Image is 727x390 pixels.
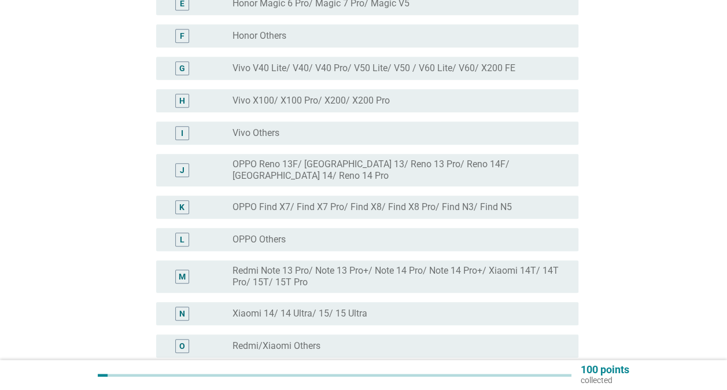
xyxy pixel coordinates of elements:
div: G [179,62,185,75]
label: OPPO Others [233,234,286,245]
label: Honor Others [233,30,286,42]
label: Xiaomi 14/ 14 Ultra/ 15/ 15 Ultra [233,308,367,319]
label: Vivo Others [233,127,279,139]
p: 100 points [581,365,629,375]
div: F [180,30,184,42]
label: Vivo V40 Lite/ V40/ V40 Pro/ V50 Lite/ V50 / V60 Lite/ V60/ X200 FE [233,62,515,74]
label: Vivo X100/ X100 Pro/ X200/ X200 Pro [233,95,390,106]
div: J [180,164,184,176]
label: Redmi Note 13 Pro/ Note 13 Pro+/ Note 14 Pro/ Note 14 Pro+/ Xiaomi 14T/ 14T Pro/ 15T/ 15T Pro [233,265,560,288]
div: M [179,271,186,283]
p: collected [581,375,629,385]
div: N [179,308,185,320]
label: Redmi/Xiaomi Others [233,340,320,352]
label: OPPO Find X7/ Find X7 Pro/ Find X8/ Find X8 Pro/ Find N3/ Find N5 [233,201,512,213]
div: H [179,95,185,107]
div: I [181,127,183,139]
div: O [179,340,185,352]
div: L [180,234,184,246]
label: OPPO Reno 13F/ [GEOGRAPHIC_DATA] 13/ Reno 13 Pro/ Reno 14F/ [GEOGRAPHIC_DATA] 14/ Reno 14 Pro [233,159,560,182]
div: K [179,201,184,214]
